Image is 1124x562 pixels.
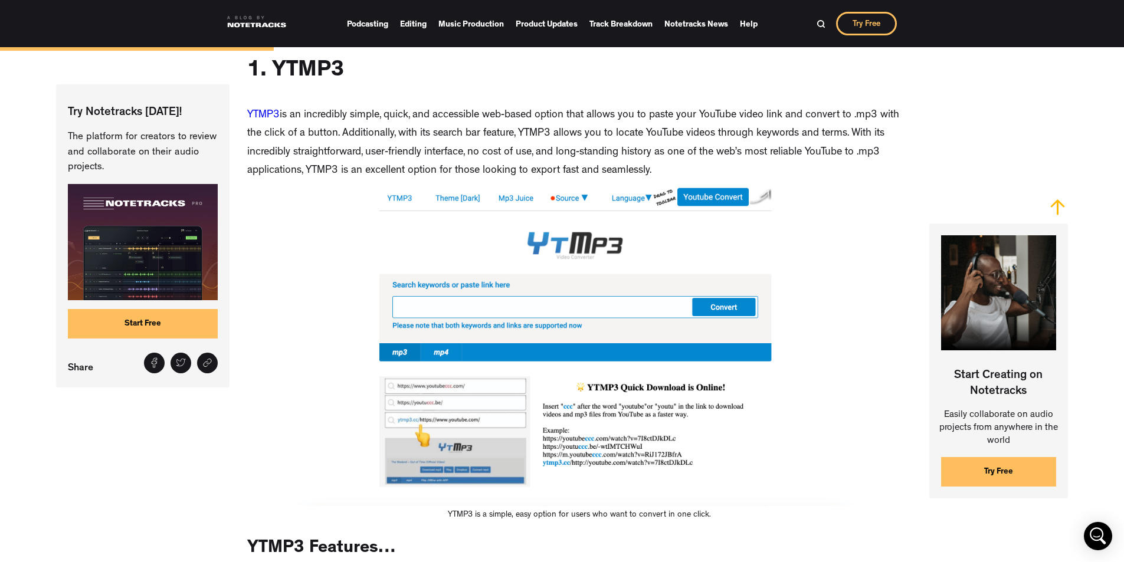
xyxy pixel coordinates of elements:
p: Easily collaborate on audio projects from anywhere in the world [929,408,1068,448]
figcaption: YTMP3 is a simple, easy option for users who want to convert in one click. [247,509,912,521]
h2: 1. YTMP3 [247,58,344,86]
a: Podcasting [347,15,388,32]
a: Product Updates [516,15,578,32]
a: Help [740,15,758,32]
p: Try Notetracks [DATE]! [68,105,217,121]
img: Share link icon [202,358,212,368]
a: Tweet [171,353,191,373]
a: Share on Facebook [144,353,165,373]
a: Editing [400,15,427,32]
p: is an incredibly simple, quick, and accessible web-based option that allows you to paste your You... [247,107,912,181]
a: Music Production [438,15,504,32]
a: Try Free [836,12,897,35]
div: Open Intercom Messenger [1084,522,1112,550]
a: Track Breakdown [589,15,653,32]
a: Start Free [68,308,217,338]
a: YTMP3 [247,110,280,121]
p: Start Creating on Notetracks [929,359,1068,399]
a: Notetracks News [664,15,728,32]
p: The platform for creators to review and collaborate on their audio projects. [68,130,217,175]
h3: YTMP3 Features… [247,538,395,561]
img: Search Bar [817,19,825,28]
a: Try Free [941,456,1056,486]
p: Share [68,359,99,376]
